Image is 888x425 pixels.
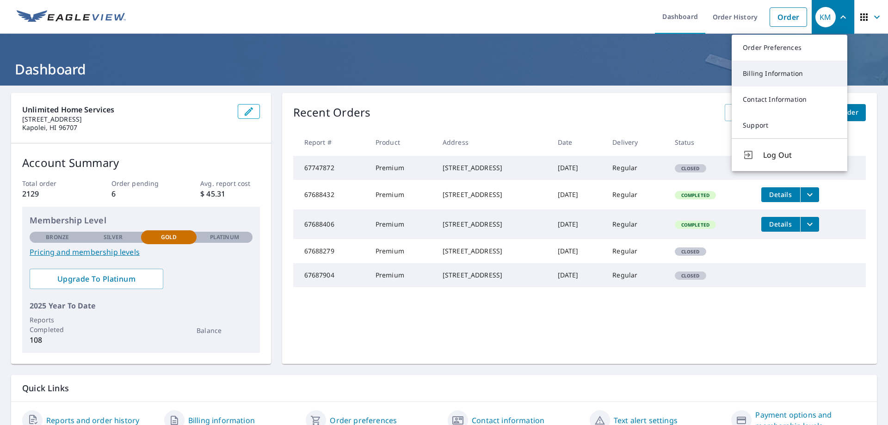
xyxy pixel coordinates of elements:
[732,61,847,86] a: Billing Information
[368,180,435,209] td: Premium
[550,156,605,180] td: [DATE]
[767,190,795,199] span: Details
[443,190,543,199] div: [STREET_ADDRESS]
[30,300,253,311] p: 2025 Year To Date
[761,217,800,232] button: detailsBtn-67688406
[30,246,253,258] a: Pricing and membership levels
[443,271,543,280] div: [STREET_ADDRESS]
[605,180,667,209] td: Regular
[293,180,368,209] td: 67688432
[550,180,605,209] td: [DATE]
[22,115,230,123] p: [STREET_ADDRESS]
[800,217,819,232] button: filesDropdownBtn-67688406
[30,334,85,345] p: 108
[550,239,605,263] td: [DATE]
[197,326,252,335] p: Balance
[605,129,667,156] th: Delivery
[435,129,550,156] th: Address
[200,188,259,199] p: $ 45.31
[550,209,605,239] td: [DATE]
[732,138,847,171] button: Log Out
[22,123,230,132] p: Kapolei, HI 96707
[111,188,171,199] p: 6
[30,269,163,289] a: Upgrade To Platinum
[22,154,260,171] p: Account Summary
[30,315,85,334] p: Reports Completed
[368,239,435,263] td: Premium
[676,248,705,255] span: Closed
[605,239,667,263] td: Regular
[293,263,368,287] td: 67687904
[443,246,543,256] div: [STREET_ADDRESS]
[368,156,435,180] td: Premium
[22,188,81,199] p: 2129
[443,163,543,172] div: [STREET_ADDRESS]
[104,233,123,241] p: Silver
[676,192,715,198] span: Completed
[767,220,795,228] span: Details
[200,179,259,188] p: Avg. report cost
[725,104,790,121] a: View All Orders
[763,149,836,160] span: Log Out
[368,209,435,239] td: Premium
[676,272,705,279] span: Closed
[30,214,253,227] p: Membership Level
[732,112,847,138] a: Support
[676,222,715,228] span: Completed
[815,7,836,27] div: KM
[676,165,705,172] span: Closed
[293,156,368,180] td: 67747872
[22,382,866,394] p: Quick Links
[550,263,605,287] td: [DATE]
[443,220,543,229] div: [STREET_ADDRESS]
[293,209,368,239] td: 67688406
[17,10,126,24] img: EV Logo
[22,104,230,115] p: Unlimited Home Services
[605,263,667,287] td: Regular
[605,156,667,180] td: Regular
[161,233,177,241] p: Gold
[770,7,807,27] a: Order
[37,274,156,284] span: Upgrade To Platinum
[605,209,667,239] td: Regular
[368,263,435,287] td: Premium
[210,233,239,241] p: Platinum
[800,187,819,202] button: filesDropdownBtn-67688432
[732,35,847,61] a: Order Preferences
[11,60,877,79] h1: Dashboard
[667,129,754,156] th: Status
[293,239,368,263] td: 67688279
[46,233,69,241] p: Bronze
[293,129,368,156] th: Report #
[368,129,435,156] th: Product
[111,179,171,188] p: Order pending
[550,129,605,156] th: Date
[732,86,847,112] a: Contact Information
[761,187,800,202] button: detailsBtn-67688432
[22,179,81,188] p: Total order
[293,104,371,121] p: Recent Orders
